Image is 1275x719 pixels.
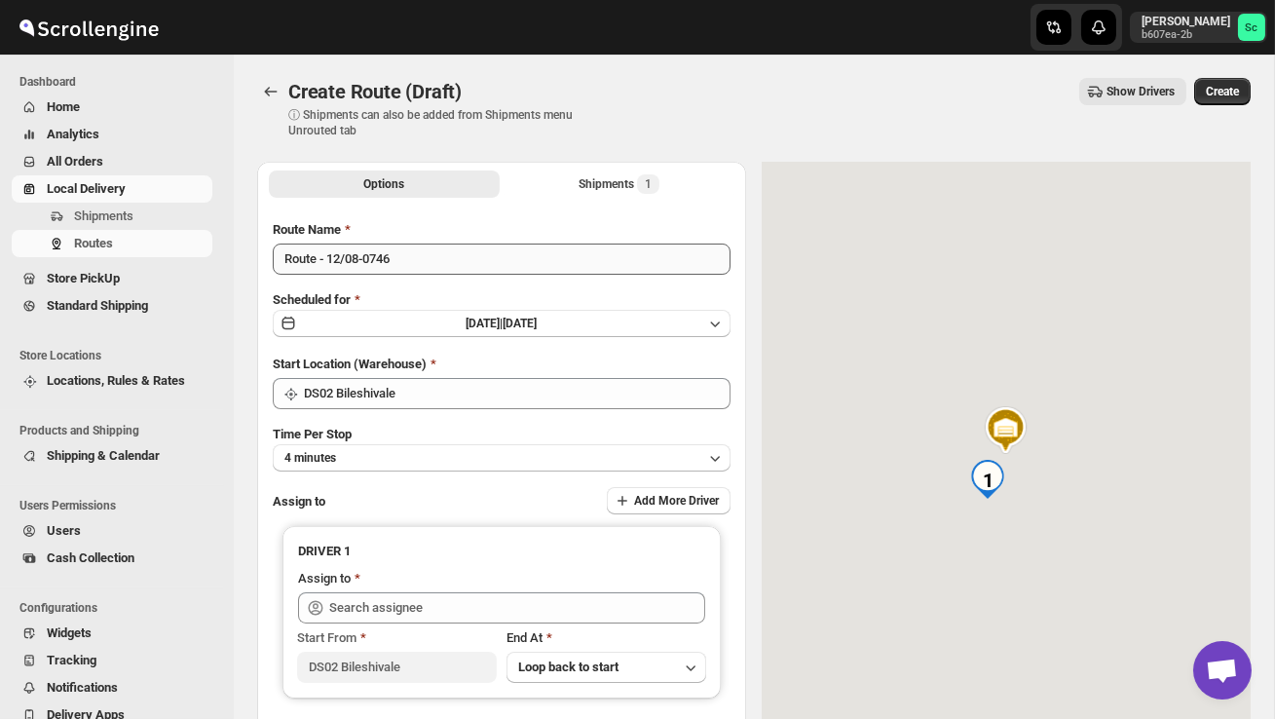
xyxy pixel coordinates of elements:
input: Search location [304,378,731,409]
span: Shipping & Calendar [47,448,160,463]
span: Start From [297,630,356,645]
span: Create Route (Draft) [288,80,462,103]
span: Home [47,99,80,114]
button: All Orders [12,148,212,175]
text: Sc [1246,21,1258,34]
button: 4 minutes [273,444,731,472]
span: Standard Shipping [47,298,148,313]
span: Products and Shipping [19,423,220,438]
span: Options [364,176,405,192]
span: Local Delivery [47,181,126,196]
button: Create [1194,78,1251,105]
button: Show Drivers [1079,78,1186,105]
span: Route Name [273,222,341,237]
span: Locations, Rules & Rates [47,373,185,388]
p: [PERSON_NAME] [1142,14,1230,29]
h3: DRIVER 1 [298,542,705,561]
span: 1 [645,176,652,192]
button: Cash Collection [12,545,212,572]
span: Analytics [47,127,99,141]
button: Home [12,94,212,121]
button: Add More Driver [607,487,731,514]
div: Assign to [298,569,351,588]
span: Show Drivers [1106,84,1175,99]
span: Create [1206,84,1239,99]
span: Notifications [47,680,118,695]
img: ScrollEngine [16,3,162,52]
button: All Route Options [269,170,500,198]
span: [DATE] | [467,317,504,330]
span: Dashboard [19,74,220,90]
p: b607ea-2b [1142,29,1230,41]
div: Shipments [579,174,659,194]
span: Shipments [74,208,133,223]
span: Configurations [19,600,220,616]
span: Tracking [47,653,96,667]
button: Widgets [12,620,212,647]
div: 1 [968,465,1007,504]
input: Eg: Bengaluru Route [273,244,731,275]
button: Routes [12,230,212,257]
span: Users Permissions [19,498,220,513]
button: Shipping & Calendar [12,442,212,470]
a: Open chat [1193,641,1252,700]
button: Routes [257,78,284,105]
span: Widgets [47,625,92,640]
span: Add More Driver [634,493,719,509]
span: [DATE] [504,317,538,330]
button: [DATE]|[DATE] [273,310,731,337]
div: End At [506,628,706,648]
span: Store PickUp [47,271,120,285]
button: Locations, Rules & Rates [12,367,212,395]
span: Start Location (Warehouse) [273,357,427,371]
button: Analytics [12,121,212,148]
span: Time Per Stop [273,427,352,441]
button: Tracking [12,647,212,674]
button: Loop back to start [506,652,706,683]
span: All Orders [47,154,103,169]
span: Routes [74,236,113,250]
span: Users [47,523,81,538]
span: Scheduled for [273,292,351,307]
button: Selected Shipments [504,170,734,198]
span: Cash Collection [47,550,134,565]
button: User menu [1130,12,1267,43]
span: 4 minutes [284,450,336,466]
p: ⓘ Shipments can also be added from Shipments menu Unrouted tab [288,107,595,138]
span: Assign to [273,494,325,509]
button: Notifications [12,674,212,701]
span: Sanjay chetri [1238,14,1265,41]
input: Search assignee [329,592,705,624]
button: Shipments [12,203,212,230]
button: Users [12,517,212,545]
span: Store Locations [19,348,220,363]
span: Loop back to start [518,660,619,674]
